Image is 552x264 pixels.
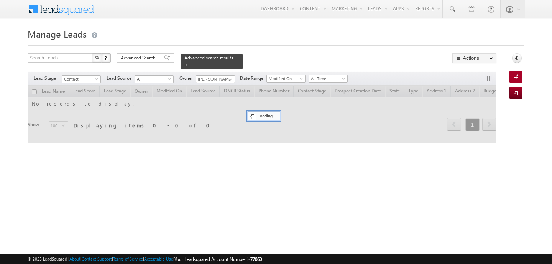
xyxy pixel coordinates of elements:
span: Modified On [267,75,303,82]
span: Date Range [240,75,266,82]
a: Modified On [266,75,306,82]
span: Your Leadsquared Account Number is [174,256,262,262]
span: Manage Leads [28,28,87,40]
span: Lead Stage [34,75,62,82]
span: ? [105,54,108,61]
img: Search [95,56,99,59]
span: © 2025 LeadSquared | | | | | [28,256,262,263]
span: 77060 [250,256,262,262]
div: Loading... [248,111,280,120]
button: ? [102,53,111,63]
a: Terms of Service [113,256,143,261]
a: All Time [309,75,348,82]
span: Contact [62,76,99,82]
a: About [69,256,80,261]
button: Actions [452,53,496,63]
input: Type to Search [196,75,235,83]
span: Lead Source [107,75,135,82]
span: All Time [309,75,345,82]
a: Contact [62,75,101,83]
a: Show All Items [225,76,234,83]
a: All [135,75,174,83]
span: Advanced Search [121,54,158,61]
a: Acceptable Use [144,256,173,261]
span: Advanced search results [184,55,233,61]
span: Owner [179,75,196,82]
span: All [135,76,171,82]
a: Contact Support [82,256,112,261]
